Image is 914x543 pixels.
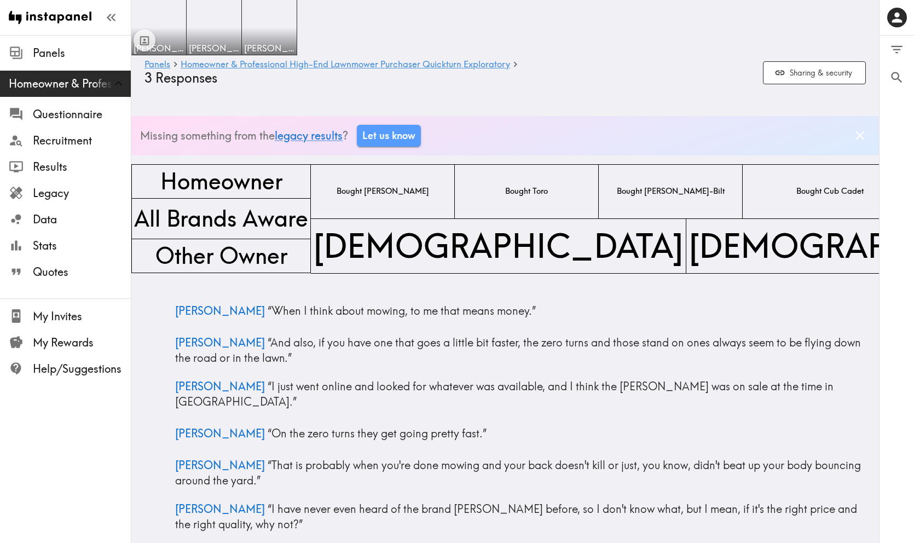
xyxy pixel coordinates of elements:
span: Bought Cub Cadet [794,183,866,199]
button: Toggle between responses and questions [134,30,155,51]
span: [PERSON_NAME] [175,336,265,349]
span: Results [33,159,131,175]
a: Let us know [357,125,421,147]
span: Legacy [33,186,131,201]
a: Panels [144,60,170,70]
p: Missing something from the ? [140,128,348,143]
span: [PERSON_NAME] [175,458,265,472]
button: Dismiss banner [850,125,870,146]
span: [PERSON_NAME] [175,426,265,440]
span: [PERSON_NAME] [175,304,265,317]
span: [PERSON_NAME] [175,502,265,516]
span: Quotes [33,264,131,280]
span: My Invites [33,309,131,324]
p: “ That is probably when you're done mowing and your back doesn't kill or just, you know, didn't b... [175,458,866,488]
span: [PERSON_NAME] [175,379,265,393]
a: Panelist thumbnail[PERSON_NAME] “And also, if you have one that goes a little bit faster, the zer... [144,331,866,370]
p: “ When I think about mowing, to me that means money. ” [175,303,866,319]
span: Homeowner & Professional High-End Lawnmower Purchaser Quickturn Exploratory [9,76,131,91]
span: Recruitment [33,133,131,148]
span: Search [889,70,904,85]
p: “ On the zero turns they get going pretty fast. ” [175,426,866,441]
span: Questionnaire [33,107,131,122]
a: legacy results [275,129,343,142]
span: Data [33,212,131,227]
span: Homeowner [158,164,285,199]
button: Search [880,63,914,91]
button: Sharing & security [763,61,866,85]
p: “ I just went online and looked for whatever was available, and I think the [PERSON_NAME] was on ... [175,379,866,409]
span: 3 Responses [144,70,217,86]
a: Panelist thumbnail[PERSON_NAME] “I just went online and looked for whatever was available, and I ... [144,374,866,414]
span: Other Owner [153,238,290,274]
span: Panels [33,45,131,61]
span: All Brands Aware [132,201,310,236]
span: Bought Toro [503,183,550,199]
span: [DEMOGRAPHIC_DATA] [311,221,686,271]
span: Bought [PERSON_NAME] [334,183,431,199]
a: Panelist thumbnail[PERSON_NAME] “That is probably when you're done mowing and your back doesn't k... [144,453,866,493]
span: Bought [PERSON_NAME]-Bilt [615,183,727,199]
button: Filter Responses [880,36,914,63]
span: [PERSON_NAME] [189,42,239,54]
span: [PERSON_NAME] [244,42,294,54]
a: Panelist thumbnail[PERSON_NAME] “On the zero turns they get going pretty fast.” [144,418,866,449]
p: “ And also, if you have one that goes a little bit faster, the zero turns and those stand on ones... [175,335,866,366]
a: Panelist thumbnail[PERSON_NAME] “When I think about mowing, to me that means money.” [144,296,866,326]
a: Homeowner & Professional High-End Lawnmower Purchaser Quickturn Exploratory [181,60,510,70]
a: Panelist thumbnail[PERSON_NAME] “I have never even heard of the brand [PERSON_NAME] before, so I ... [144,497,866,536]
span: Stats [33,238,131,253]
span: My Rewards [33,335,131,350]
span: [PERSON_NAME] [134,42,184,54]
span: Help/Suggestions [33,361,131,377]
p: “ I have never even heard of the brand [PERSON_NAME] before, so I don't know what, but I mean, if... [175,501,866,532]
span: Filter Responses [889,42,904,57]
